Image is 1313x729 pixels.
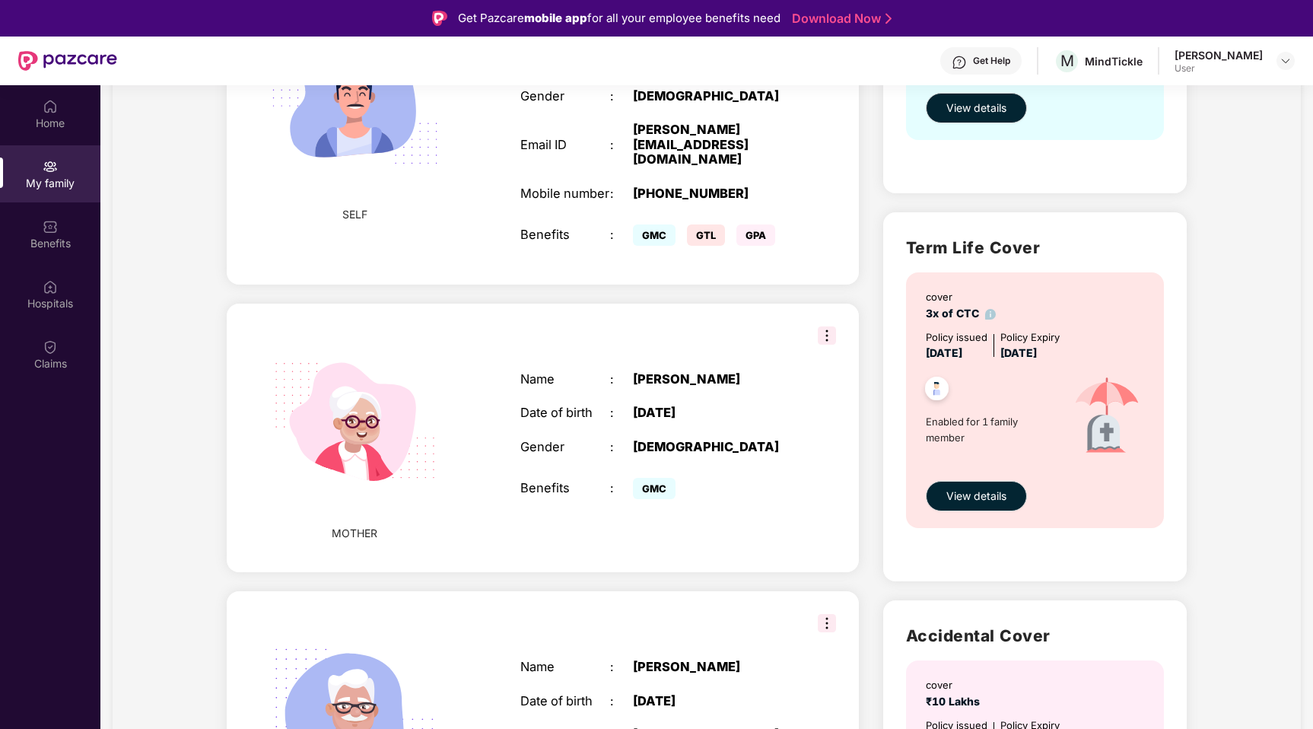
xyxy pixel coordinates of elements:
[43,279,58,294] img: svg+xml;base64,PHN2ZyBpZD0iSG9zcGl0YWxzIiB4bWxucz0iaHR0cDovL3d3dy53My5vcmcvMjAwMC9zdmciIHdpZHRoPS...
[926,677,986,693] div: cover
[1055,361,1159,473] img: icon
[432,11,447,26] img: Logo
[926,346,962,359] span: [DATE]
[610,481,633,496] div: :
[43,339,58,355] img: svg+xml;base64,PHN2ZyBpZD0iQ2xhaW0iIHhtbG5zPSJodHRwOi8vd3d3LnczLm9yZy8yMDAwL3N2ZyIgd2lkdGg9IjIwIi...
[520,694,610,709] div: Date of birth
[946,100,1006,116] span: View details
[926,93,1027,123] button: View details
[633,123,790,167] div: [PERSON_NAME][EMAIL_ADDRESS][DOMAIN_NAME]
[610,228,633,243] div: :
[252,319,458,525] img: svg+xml;base64,PHN2ZyB4bWxucz0iaHR0cDovL3d3dy53My5vcmcvMjAwMC9zdmciIHdpZHRoPSIyMjQiIGhlaWdodD0iMT...
[43,99,58,114] img: svg+xml;base64,PHN2ZyBpZD0iSG9tZSIgeG1sbnM9Imh0dHA6Ly93d3cudzMub3JnLzIwMDAvc3ZnIiB3aWR0aD0iMjAiIG...
[906,623,1164,648] h2: Accidental Cover
[633,89,790,104] div: [DEMOGRAPHIC_DATA]
[520,440,610,455] div: Gender
[633,372,790,387] div: [PERSON_NAME]
[520,660,610,675] div: Name
[1280,55,1292,67] img: svg+xml;base64,PHN2ZyBpZD0iRHJvcGRvd24tMzJ4MzIiIHhtbG5zPSJodHRwOi8vd3d3LnczLm9yZy8yMDAwL3N2ZyIgd2...
[946,488,1006,505] span: View details
[885,11,892,27] img: Stroke
[918,372,955,409] img: svg+xml;base64,PHN2ZyB4bWxucz0iaHR0cDovL3d3dy53My5vcmcvMjAwMC9zdmciIHdpZHRoPSI0OC45NDMiIGhlaWdodD...
[524,11,587,25] strong: mobile app
[520,89,610,104] div: Gender
[520,138,610,153] div: Email ID
[610,694,633,709] div: :
[926,289,997,305] div: cover
[985,309,997,320] img: info
[43,159,58,174] img: svg+xml;base64,PHN2ZyB3aWR0aD0iMjAiIGhlaWdodD0iMjAiIHZpZXdCb3g9IjAgMCAyMCAyMCIgZmlsbD0ibm9uZSIgeG...
[926,695,986,708] span: ₹10 Lakhs
[18,51,117,71] img: New Pazcare Logo
[926,329,987,345] div: Policy issued
[1085,54,1143,68] div: MindTickle
[926,414,1055,445] span: Enabled for 1 family member
[792,11,887,27] a: Download Now
[1175,62,1263,75] div: User
[633,406,790,421] div: [DATE]
[818,614,836,632] img: svg+xml;base64,PHN2ZyB3aWR0aD0iMzIiIGhlaWdodD0iMzIiIHZpZXdCb3g9IjAgMCAzMiAzMiIgZmlsbD0ibm9uZSIgeG...
[520,372,610,387] div: Name
[926,481,1027,511] button: View details
[633,660,790,675] div: [PERSON_NAME]
[973,55,1010,67] div: Get Help
[342,206,367,223] span: SELF
[926,307,997,320] span: 3x of CTC
[633,478,676,499] span: GMC
[610,138,633,153] div: :
[610,186,633,202] div: :
[633,186,790,202] div: [PHONE_NUMBER]
[610,660,633,675] div: :
[633,224,676,246] span: GMC
[332,525,377,542] span: MOTHER
[520,406,610,421] div: Date of birth
[818,326,836,345] img: svg+xml;base64,PHN2ZyB3aWR0aD0iMzIiIGhlaWdodD0iMzIiIHZpZXdCb3g9IjAgMCAzMiAzMiIgZmlsbD0ibm9uZSIgeG...
[610,89,633,104] div: :
[610,372,633,387] div: :
[687,224,725,246] span: GTL
[458,9,780,27] div: Get Pazcare for all your employee benefits need
[520,481,610,496] div: Benefits
[1000,329,1060,345] div: Policy Expiry
[610,406,633,421] div: :
[43,219,58,234] img: svg+xml;base64,PHN2ZyBpZD0iQmVuZWZpdHMiIHhtbG5zPSJodHRwOi8vd3d3LnczLm9yZy8yMDAwL3N2ZyIgd2lkdGg9Ij...
[1175,48,1263,62] div: [PERSON_NAME]
[1060,52,1074,70] span: M
[736,224,775,246] span: GPA
[952,55,967,70] img: svg+xml;base64,PHN2ZyBpZD0iSGVscC0zMngzMiIgeG1sbnM9Imh0dHA6Ly93d3cudzMub3JnLzIwMDAvc3ZnIiB3aWR0aD...
[633,440,790,455] div: [DEMOGRAPHIC_DATA]
[906,235,1164,260] h2: Term Life Cover
[610,440,633,455] div: :
[633,694,790,709] div: [DATE]
[1000,346,1037,359] span: [DATE]
[520,228,610,243] div: Benefits
[520,186,610,202] div: Mobile number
